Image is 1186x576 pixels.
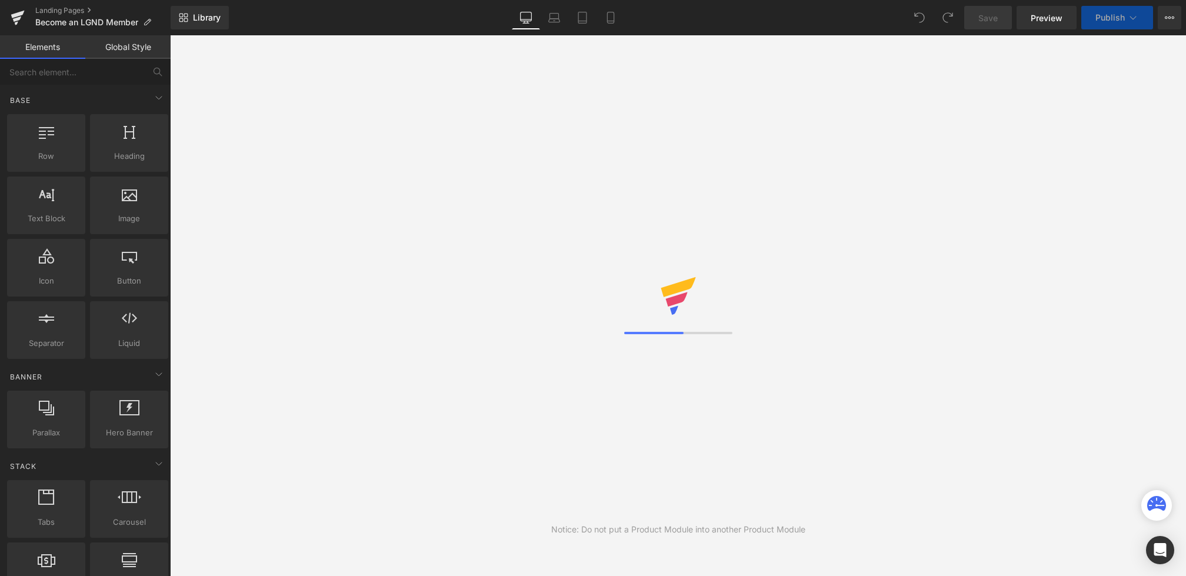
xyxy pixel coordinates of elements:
[908,6,931,29] button: Undo
[11,427,82,439] span: Parallax
[11,150,82,162] span: Row
[94,427,165,439] span: Hero Banner
[85,35,171,59] a: Global Style
[540,6,568,29] a: Laptop
[1146,536,1174,564] div: Open Intercom Messenger
[11,275,82,287] span: Icon
[551,523,805,536] div: Notice: Do not put a Product Module into another Product Module
[35,18,138,27] span: Become an LGND Member
[1081,6,1153,29] button: Publish
[1017,6,1077,29] a: Preview
[9,95,32,106] span: Base
[936,6,960,29] button: Redo
[512,6,540,29] a: Desktop
[11,516,82,528] span: Tabs
[94,150,165,162] span: Heading
[171,6,229,29] a: New Library
[94,337,165,349] span: Liquid
[978,12,998,24] span: Save
[11,337,82,349] span: Separator
[35,6,171,15] a: Landing Pages
[1095,13,1125,22] span: Publish
[568,6,597,29] a: Tablet
[9,371,44,382] span: Banner
[193,12,221,23] span: Library
[1031,12,1062,24] span: Preview
[1158,6,1181,29] button: More
[9,461,38,472] span: Stack
[94,212,165,225] span: Image
[94,275,165,287] span: Button
[94,516,165,528] span: Carousel
[597,6,625,29] a: Mobile
[11,212,82,225] span: Text Block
